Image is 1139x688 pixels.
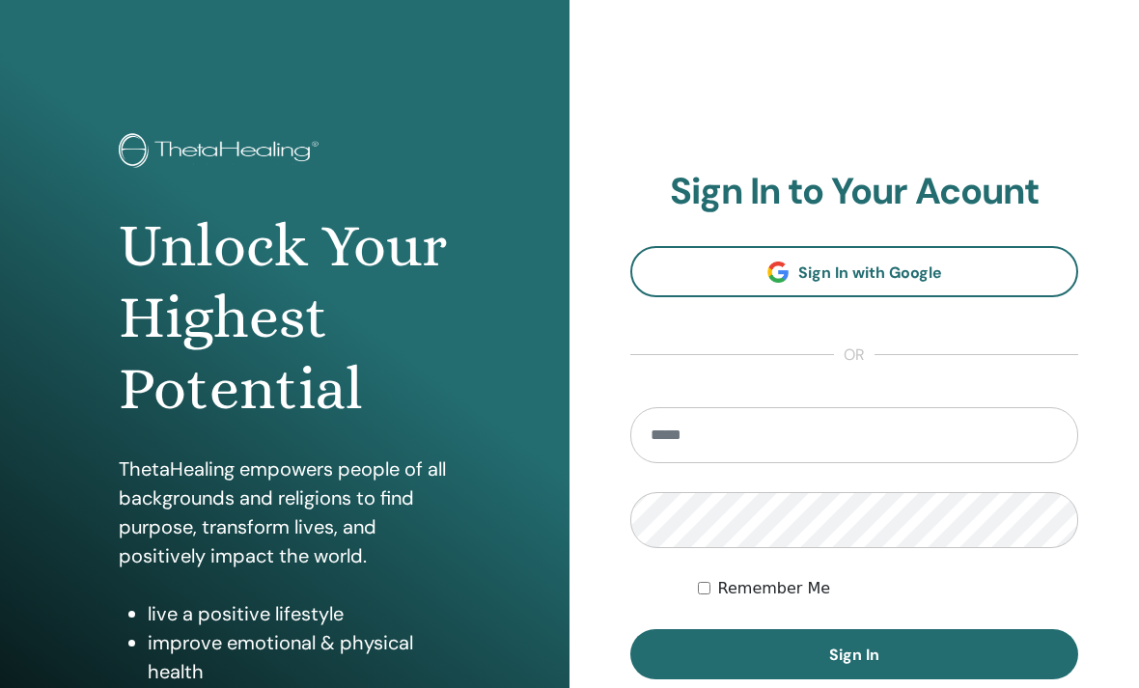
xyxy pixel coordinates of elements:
[148,599,450,628] li: live a positive lifestyle
[834,344,875,367] span: or
[718,577,831,600] label: Remember Me
[630,629,1078,679] button: Sign In
[630,246,1078,297] a: Sign In with Google
[829,645,879,665] span: Sign In
[148,628,450,686] li: improve emotional & physical health
[798,262,942,283] span: Sign In with Google
[698,577,1078,600] div: Keep me authenticated indefinitely or until I manually logout
[630,170,1078,214] h2: Sign In to Your Acount
[119,454,450,570] p: ThetaHealing empowers people of all backgrounds and religions to find purpose, transform lives, a...
[119,210,450,426] h1: Unlock Your Highest Potential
